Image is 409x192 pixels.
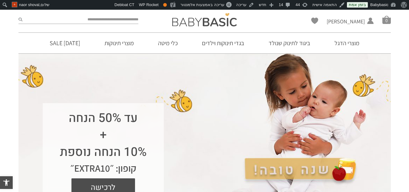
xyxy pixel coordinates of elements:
a: ביגוד לתינוק שנולד [259,33,319,53]
span: עריכה באמצעות אלמנטור [180,2,224,7]
img: Baby Basic בגדי תינוקות וילדים אונליין [172,13,237,26]
span: Wishlist [311,18,318,26]
div: קופון: ״EXTRA10״ [55,161,152,175]
span: החשבון שלי [327,25,365,33]
h1: עד 50% הנחה + 10% הנחה נוספת [55,110,152,161]
span: סל קניות [382,15,391,24]
div: תקין [163,3,167,7]
a: סל קניות0 [382,15,391,24]
a: [DATE] SALE [41,33,89,53]
a: בזמן אמת [347,2,368,8]
span: naor shoval [19,2,39,7]
a: בגדי תינוקות וילדים [193,33,253,53]
a: מוצרי תינוקות [95,33,143,53]
a: מוצרי הדגל [325,33,368,53]
a: Wishlist [311,18,318,24]
a: כלי מיטה [149,33,187,53]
